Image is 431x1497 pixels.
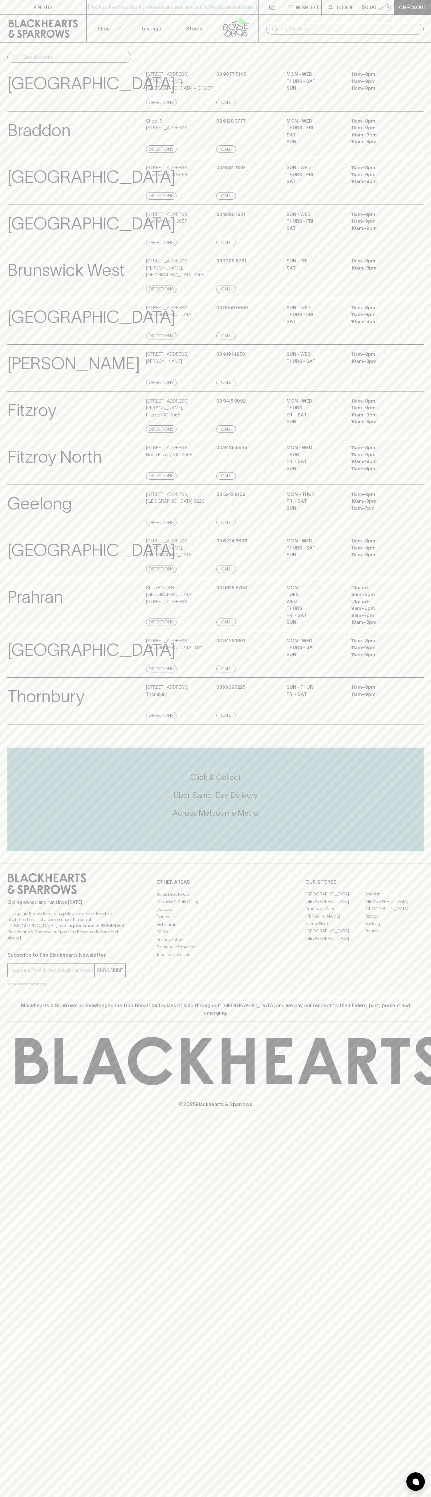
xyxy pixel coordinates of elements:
[97,25,110,32] p: Shop
[287,619,342,626] p: SUN
[7,637,176,663] p: [GEOGRAPHIC_DATA]
[351,465,407,472] p: 11am – 8pm
[146,712,177,719] a: Directions
[216,712,236,719] a: Call
[146,192,177,200] a: Directions
[287,258,342,265] p: SUN - FRI
[7,164,176,190] p: [GEOGRAPHIC_DATA]
[287,311,342,318] p: THURS - FRI
[287,211,342,218] p: SUN - WED
[7,538,176,563] p: [GEOGRAPHIC_DATA]
[157,878,275,886] p: OTHER AREAS
[216,192,236,200] a: Call
[146,332,177,339] a: Directions
[7,899,126,905] p: Sibling owned and run since [DATE]
[287,458,342,465] p: FRI - SAT
[216,239,236,246] a: Call
[7,118,71,143] p: Braddon
[287,644,342,651] p: THURS - SAT
[364,920,424,927] a: Geelong
[7,491,72,517] p: Geelong
[364,913,424,920] a: Fitzroy
[287,598,342,605] p: WED
[287,178,342,185] p: SAT
[287,605,342,612] p: THURS
[216,425,236,433] a: Call
[216,286,236,293] a: Call
[216,118,246,125] p: 02 6128 0777
[287,118,342,125] p: MON - WED
[146,145,177,153] a: Directions
[287,584,342,591] p: MON
[351,619,407,626] p: 10am – 5pm
[305,890,364,898] a: [GEOGRAPHIC_DATA]
[216,665,236,672] a: Call
[87,15,130,42] button: Shop
[216,566,236,573] a: Call
[351,351,407,358] p: 11am – 8pm
[146,425,177,433] a: Directions
[287,85,342,92] p: SUN
[351,451,407,458] p: 11am – 9pm
[157,890,275,898] a: Bottle Drop FAQ's
[351,591,407,598] p: 9am – 6pm
[287,451,342,458] p: THUR
[157,921,275,928] a: Gift Cards
[146,286,177,293] a: Directions
[216,145,236,153] a: Call
[157,951,275,958] a: Terms & Conditions
[7,258,125,283] p: Brunswick West
[97,967,123,974] p: SUBSCRIBE
[7,951,126,959] p: Subscribe to The Blackhearts Newsletter
[67,923,124,928] strong: Liquor License #32064953
[7,808,424,818] h5: Across Melbourne Metro
[216,379,236,386] a: Call
[216,164,245,171] p: 03 9381 2129
[146,684,189,698] p: [STREET_ADDRESS] , Thornbury
[146,444,193,458] p: [STREET_ADDRESS] , North Fitzroy VIC 3068
[305,878,424,886] p: OUR STORES
[146,665,177,672] a: Directions
[146,258,215,278] p: [STREET_ADDRESS][PERSON_NAME] , [GEOGRAPHIC_DATA] 3055
[287,637,342,644] p: MON - WED
[7,398,56,423] p: Fitzroy
[287,591,342,598] p: TUES
[216,99,236,106] a: Call
[351,418,407,425] p: 10am – 8pm
[287,398,342,405] p: MON - WED
[34,4,53,11] p: FIND US
[22,52,126,62] input: Search stores
[287,444,342,451] p: MON - WED
[337,4,352,11] p: Login
[146,71,215,92] p: [STREET_ADDRESS][PERSON_NAME] , [GEOGRAPHIC_DATA] VIC 3067
[351,584,407,591] p: Closed –
[146,584,215,605] p: Shop 813-814 [GEOGRAPHIC_DATA] , [STREET_ADDRESS]
[287,684,342,691] p: Sun - Thur
[7,748,424,851] div: Call to action block
[362,4,376,11] p: $0.00
[305,913,364,920] a: [PERSON_NAME]
[216,332,236,339] a: Call
[281,24,419,34] input: Try "Pinot noir"
[364,898,424,905] a: [GEOGRAPHIC_DATA]
[7,71,176,96] p: [GEOGRAPHIC_DATA]
[7,211,176,237] p: [GEOGRAPHIC_DATA]
[287,351,342,358] p: SUN - WED
[351,444,407,451] p: 11am – 8pm
[351,132,407,139] p: 10am – 9pm
[287,491,342,498] p: MON - THUR
[146,99,177,106] a: Directions
[387,6,389,9] p: 0
[413,1479,419,1485] img: bubble-icon
[287,225,342,232] p: SAT
[146,164,189,178] p: [STREET_ADDRESS] , Brunswick VIC 3056
[216,211,245,218] p: 03 9380 1831
[7,684,84,709] p: Thornbury
[216,519,236,526] a: Call
[296,4,319,11] p: Wishlist
[287,538,342,545] p: MON - WED
[287,551,342,558] p: SUN
[305,935,364,942] a: [GEOGRAPHIC_DATA]
[12,965,94,975] input: e.g. jane@blackheartsandsparrows.com.au
[351,691,407,698] p: 11am – 9pm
